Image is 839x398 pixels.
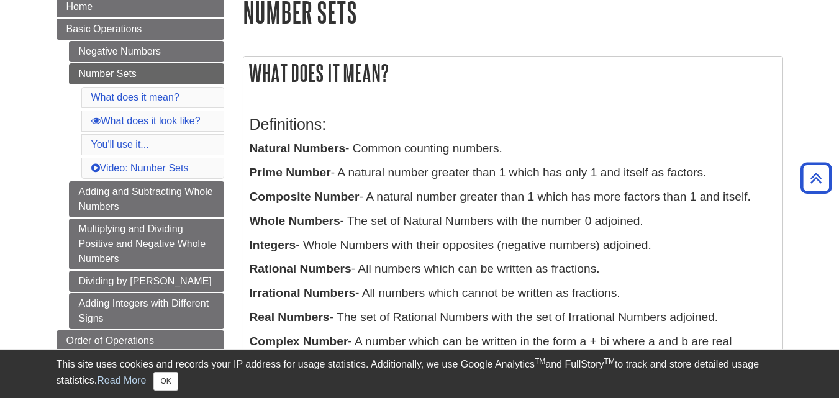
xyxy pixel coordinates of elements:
b: Irrational Numbers [250,286,356,299]
button: Close [153,372,178,391]
div: This site uses cookies and records your IP address for usage statistics. Additionally, we use Goo... [57,357,783,391]
a: Adding and Subtracting Whole Numbers [69,181,224,217]
p: - All numbers which cannot be written as fractions. [250,284,776,302]
a: Order of Operations [57,330,224,351]
b: Composite Number [250,190,360,203]
span: Basic Operations [66,24,142,34]
p: - A natural number greater than 1 which has more factors than 1 and itself. [250,188,776,206]
b: Prime Number [250,166,331,179]
a: What does it mean? [91,92,179,102]
a: You'll use it... [91,139,149,150]
b: Real Numbers [250,310,330,323]
b: Natural Numbers [250,142,346,155]
b: Whole Numbers [250,214,340,227]
a: Multiplying and Dividing Positive and Negative Whole Numbers [69,219,224,269]
a: Negative Numbers [69,41,224,62]
span: Order of Operations [66,335,154,346]
h3: Definitions: [250,115,776,133]
a: Dividing by [PERSON_NAME] [69,271,224,292]
p: - All numbers which can be written as fractions. [250,260,776,278]
b: Complex Number [250,335,348,348]
p: - A number which can be written in the form a + bi where a and b are real numbers and i is the sq... [250,333,776,369]
p: - Whole Numbers with their opposites (negative numbers) adjoined. [250,237,776,255]
a: What does it look like? [91,115,201,126]
b: Integers [250,238,296,251]
sup: TM [535,357,545,366]
span: Home [66,1,93,12]
p: - The set of Natural Numbers with the number 0 adjoined. [250,212,776,230]
a: Video: Number Sets [91,163,189,173]
a: Adding Integers with Different Signs [69,293,224,329]
a: Back to Top [796,170,836,186]
a: Basic Operations [57,19,224,40]
h2: What does it mean? [243,57,782,89]
b: Rational Numbers [250,262,351,275]
a: Number Sets [69,63,224,84]
p: - A natural number greater than 1 which has only 1 and itself as factors. [250,164,776,182]
a: Read More [97,375,146,386]
p: - Common counting numbers. [250,140,776,158]
p: - The set of Rational Numbers with the set of Irrational Numbers adjoined. [250,309,776,327]
sup: TM [604,357,615,366]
